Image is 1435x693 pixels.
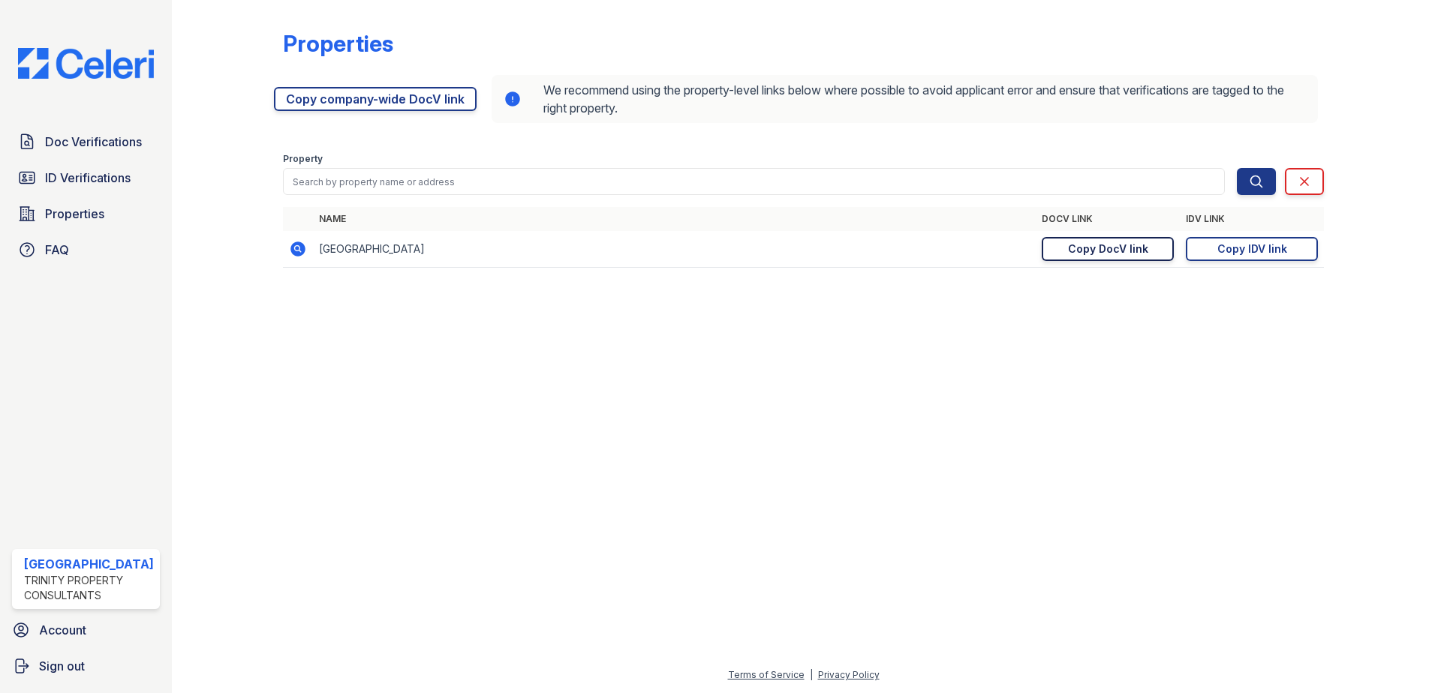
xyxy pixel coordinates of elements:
td: [GEOGRAPHIC_DATA] [313,231,1036,268]
img: CE_Logo_Blue-a8612792a0a2168367f1c8372b55b34899dd931a85d93a1a3d3e32e68fde9ad4.png [6,48,166,79]
th: Name [313,207,1036,231]
a: Properties [12,199,160,229]
a: Terms of Service [728,669,805,680]
span: ID Verifications [45,169,131,187]
th: IDV Link [1180,207,1324,231]
span: Properties [45,205,104,223]
div: Copy DocV link [1068,241,1148,256]
span: FAQ [45,241,69,259]
th: DocV Link [1036,207,1180,231]
div: We recommend using the property-level links below where possible to avoid applicant error and ens... [492,75,1319,123]
div: Trinity Property Consultants [24,573,154,603]
a: Copy DocV link [1042,237,1174,261]
div: Copy IDV link [1217,241,1287,256]
span: Doc Verifications [45,133,142,151]
div: Properties [283,30,393,57]
a: Privacy Policy [818,669,880,680]
div: [GEOGRAPHIC_DATA] [24,555,154,573]
div: | [810,669,813,680]
a: FAQ [12,235,160,265]
a: Copy company-wide DocV link [274,87,477,111]
input: Search by property name or address [283,168,1226,195]
a: ID Verifications [12,163,160,193]
a: Account [6,615,166,645]
a: Sign out [6,651,166,681]
label: Property [283,153,323,165]
a: Copy IDV link [1186,237,1318,261]
span: Sign out [39,657,85,675]
span: Account [39,621,86,639]
a: Doc Verifications [12,127,160,157]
